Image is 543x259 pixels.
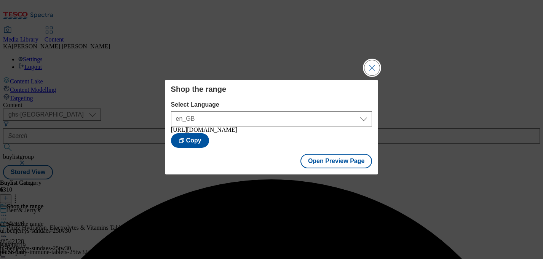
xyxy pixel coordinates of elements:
div: Modal [165,80,379,174]
div: [URL][DOMAIN_NAME] [171,126,372,133]
label: Select Language [171,101,372,108]
button: Copy [171,133,209,148]
button: Open Preview Page [300,154,372,168]
h4: Shop the range [171,85,372,94]
button: Close Modal [364,60,380,75]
